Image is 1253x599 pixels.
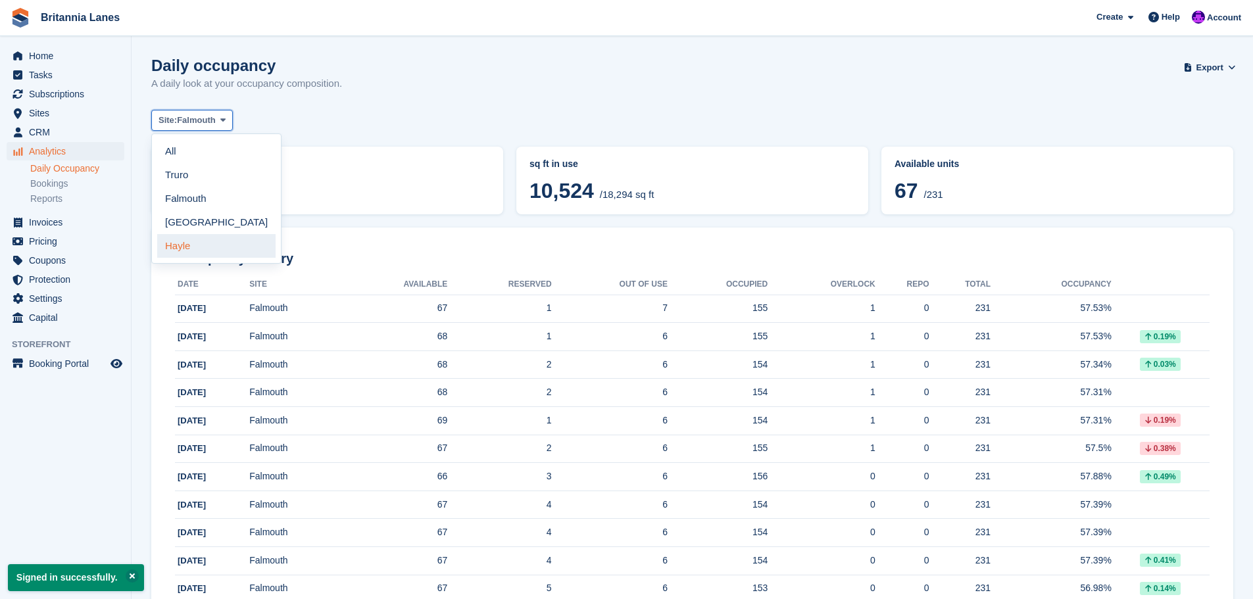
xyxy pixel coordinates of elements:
[29,270,108,289] span: Protection
[875,469,929,483] div: 0
[30,162,124,175] a: Daily Occupancy
[342,379,448,407] td: 68
[895,158,959,169] span: Available units
[768,385,875,399] div: 1
[923,189,943,200] span: /231
[768,554,875,567] div: 0
[552,519,668,547] td: 6
[1162,11,1180,24] span: Help
[929,519,991,547] td: 231
[875,581,929,595] div: 0
[875,525,929,539] div: 0
[447,519,551,547] td: 4
[447,407,551,435] td: 1
[991,323,1112,351] td: 57.53%
[668,385,768,399] div: 154
[249,435,341,463] td: Falmouth
[29,85,108,103] span: Subscriptions
[151,76,342,91] p: A daily look at your occupancy composition.
[929,435,991,463] td: 231
[157,210,276,234] a: [GEOGRAPHIC_DATA]
[249,274,341,295] th: Site
[875,554,929,567] div: 0
[249,350,341,379] td: Falmouth
[552,295,668,323] td: 7
[529,158,578,169] span: sq ft in use
[668,358,768,371] div: 154
[875,498,929,512] div: 0
[157,234,276,258] a: Hayle
[929,323,991,351] td: 231
[529,157,855,171] abbr: Current breakdown of %{unit} occupied
[175,251,1210,266] h2: Occupancy history
[1140,470,1181,483] div: 0.49%
[991,547,1112,575] td: 57.39%
[552,379,668,407] td: 6
[249,491,341,519] td: Falmouth
[875,274,929,295] th: Repo
[109,356,124,371] a: Preview store
[929,274,991,295] th: Total
[178,527,206,537] span: [DATE]
[929,379,991,407] td: 231
[29,123,108,141] span: CRM
[7,66,124,84] a: menu
[447,547,551,575] td: 4
[768,581,875,595] div: 0
[11,8,30,28] img: stora-icon-8386f47178a22dfd0bd8f6a31ec36ba5ce8667c1dd55bd0f319d3a0aa187defe.svg
[1140,582,1181,595] div: 0.14%
[1140,414,1181,427] div: 0.19%
[929,463,991,491] td: 231
[342,407,448,435] td: 69
[768,525,875,539] div: 0
[668,554,768,567] div: 154
[178,360,206,370] span: [DATE]
[552,274,668,295] th: Out of Use
[7,270,124,289] a: menu
[895,179,918,203] span: 67
[875,329,929,343] div: 0
[29,232,108,251] span: Pricing
[991,519,1112,547] td: 57.39%
[29,142,108,160] span: Analytics
[668,301,768,315] div: 155
[29,251,108,270] span: Coupons
[342,350,448,379] td: 68
[668,525,768,539] div: 154
[7,251,124,270] a: menu
[768,498,875,512] div: 0
[151,110,233,132] button: Site: Falmouth
[1140,554,1181,567] div: 0.41%
[875,414,929,427] div: 0
[552,463,668,491] td: 6
[668,441,768,455] div: 155
[29,66,108,84] span: Tasks
[30,193,124,205] a: Reports
[342,463,448,491] td: 66
[164,157,490,171] abbr: Current percentage of sq ft occupied
[178,387,206,397] span: [DATE]
[991,350,1112,379] td: 57.34%
[929,295,991,323] td: 231
[768,469,875,483] div: 0
[991,295,1112,323] td: 57.53%
[600,189,654,200] span: /18,294 sq ft
[447,323,551,351] td: 1
[7,308,124,327] a: menu
[36,7,125,28] a: Britannia Lanes
[991,274,1112,295] th: Occupancy
[1140,330,1181,343] div: 0.19%
[178,583,206,593] span: [DATE]
[249,547,341,575] td: Falmouth
[991,435,1112,463] td: 57.5%
[178,331,206,341] span: [DATE]
[991,463,1112,491] td: 57.88%
[249,295,341,323] td: Falmouth
[7,104,124,122] a: menu
[7,47,124,65] a: menu
[178,416,206,425] span: [DATE]
[1140,358,1181,371] div: 0.03%
[768,414,875,427] div: 1
[447,491,551,519] td: 4
[1096,11,1123,24] span: Create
